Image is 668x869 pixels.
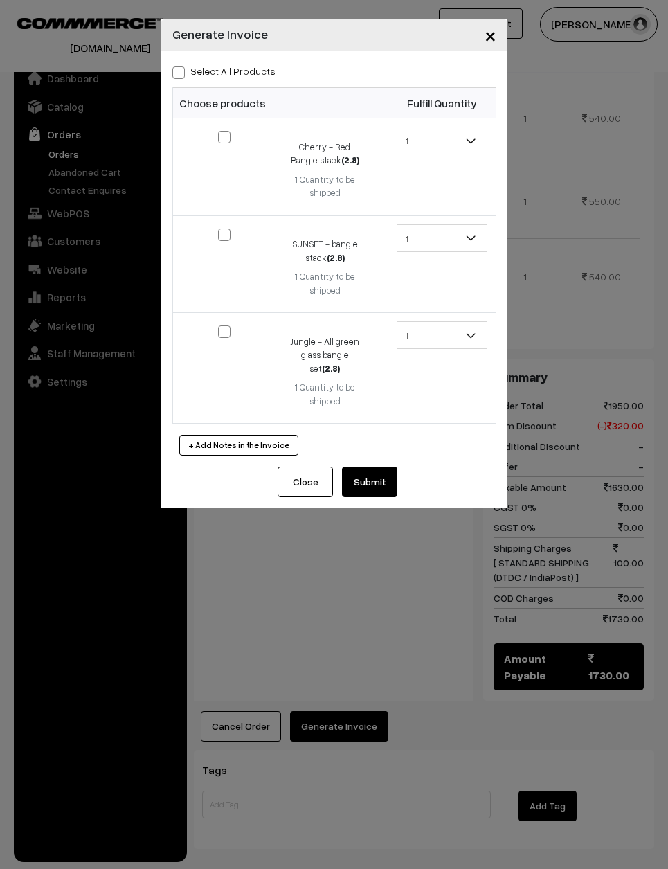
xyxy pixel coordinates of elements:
button: Close [278,467,333,497]
div: SUNSET - bangle stack [289,238,361,265]
button: + Add Notes in the Invoice [179,435,298,456]
span: 1 [397,129,487,153]
span: 1 [397,226,487,251]
th: Fulfill Quantity [388,88,496,118]
div: Cherry - Red Bangle stack [289,141,361,168]
strong: (2.8) [327,252,345,263]
span: 1 [397,224,487,252]
label: Select all Products [172,64,276,78]
div: Jungle - All green glass bangle set [289,335,361,376]
span: 1 [397,127,487,154]
th: Choose products [172,88,388,118]
div: 1 Quantity to be shipped [289,381,361,408]
span: × [485,22,496,48]
strong: (2.8) [322,363,340,374]
div: 1 Quantity to be shipped [289,270,361,297]
span: 1 [397,321,487,349]
strong: (2.8) [341,154,359,165]
button: Close [473,14,507,57]
button: Submit [342,467,397,497]
span: 1 [397,323,487,348]
h4: Generate Invoice [172,25,268,44]
div: 1 Quantity to be shipped [289,173,361,200]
